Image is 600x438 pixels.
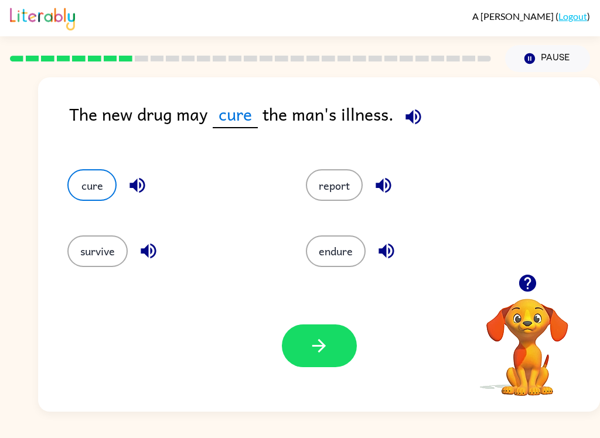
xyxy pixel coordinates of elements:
[213,101,258,128] span: cure
[67,169,117,201] button: cure
[306,235,366,267] button: endure
[505,45,590,72] button: Pause
[558,11,587,22] a: Logout
[472,11,555,22] span: A [PERSON_NAME]
[472,11,590,22] div: ( )
[69,101,600,146] div: The new drug may the man's illness.
[469,280,586,398] video: Your browser must support playing .mp4 files to use Literably. Please try using another browser.
[67,235,128,267] button: survive
[10,5,75,30] img: Literably
[306,169,363,201] button: report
